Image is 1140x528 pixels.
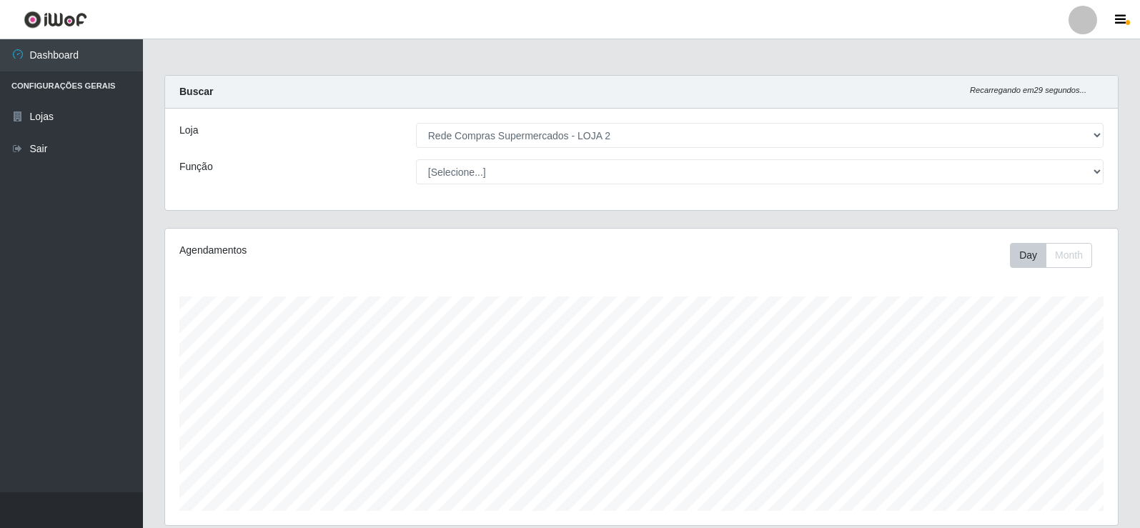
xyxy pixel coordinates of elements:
[179,159,213,174] label: Função
[1010,243,1104,268] div: Toolbar with button groups
[179,243,552,258] div: Agendamentos
[24,11,87,29] img: CoreUI Logo
[1010,243,1092,268] div: First group
[1010,243,1046,268] button: Day
[970,86,1086,94] i: Recarregando em 29 segundos...
[179,86,213,97] strong: Buscar
[179,123,198,138] label: Loja
[1046,243,1092,268] button: Month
